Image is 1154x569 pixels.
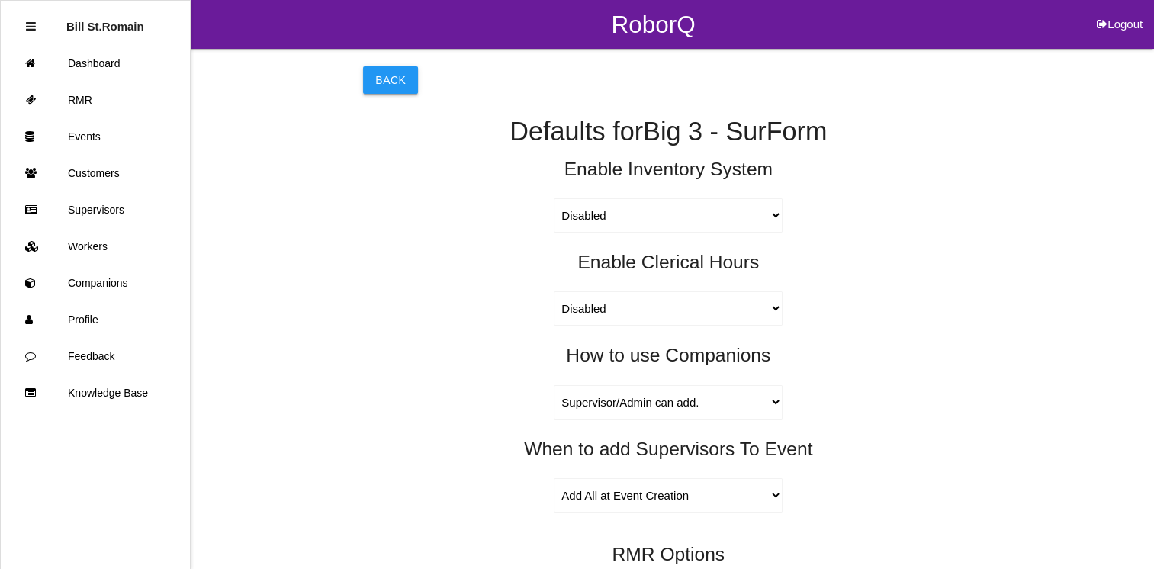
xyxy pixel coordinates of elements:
[1,191,190,228] a: Supervisors
[363,66,418,94] button: Back
[363,159,973,179] h5: Enable Inventory System
[1,265,190,301] a: Companions
[1,228,190,265] a: Workers
[363,252,973,272] h5: Enable Clerical Hours
[1,45,190,82] a: Dashboard
[477,544,859,564] h5: RMR Options
[1,118,190,155] a: Events
[1,301,190,338] a: Profile
[1,155,190,191] a: Customers
[1,338,190,375] a: Feedback
[66,8,144,33] p: Bill St.Romain
[363,439,973,459] h5: When to add Supervisors To Event
[363,117,973,146] h4: Defaults for Big 3 - SurForm
[1,82,190,118] a: RMR
[363,345,973,365] h5: How to use Companions
[26,8,36,45] div: Close
[1,375,190,411] a: Knowledge Base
